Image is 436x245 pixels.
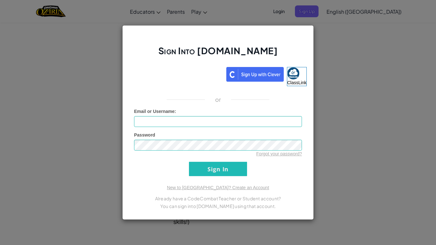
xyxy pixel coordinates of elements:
a: New to [GEOGRAPHIC_DATA]? Create an Account [167,185,269,190]
img: clever_sso_button@2x.png [226,67,284,82]
input: Sign In [189,162,247,176]
p: or [215,96,221,103]
p: Already have a CodeCombat Teacher or Student account? [134,195,302,202]
p: You can sign into [DOMAIN_NAME] using that account. [134,202,302,210]
a: Forgot your password? [256,151,302,156]
span: ClassLink [287,80,307,85]
span: Password [134,132,155,137]
span: Email or Username [134,109,175,114]
img: classlink-logo-small.png [287,67,299,79]
label: : [134,108,176,115]
iframe: Sign in with Google Button [126,66,226,80]
h2: Sign Into [DOMAIN_NAME] [134,45,302,63]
